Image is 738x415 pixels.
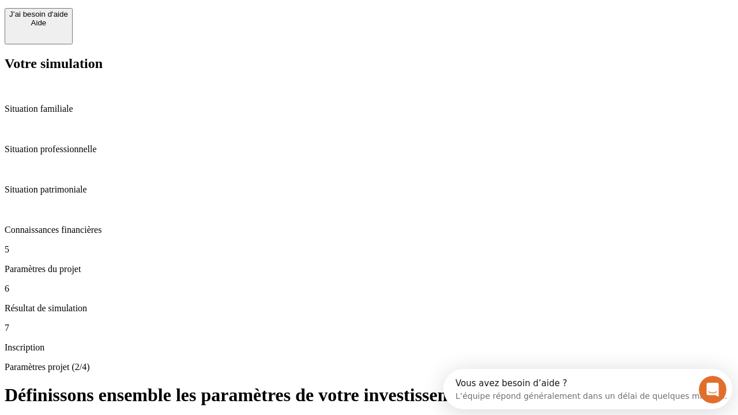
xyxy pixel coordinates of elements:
p: 7 [5,323,733,333]
h2: Votre simulation [5,56,733,71]
button: J’ai besoin d'aideAide [5,8,73,44]
p: Paramètres du projet [5,264,733,274]
div: J’ai besoin d'aide [9,10,68,18]
p: Situation professionnelle [5,144,733,154]
p: Connaissances financières [5,225,733,235]
p: Situation patrimoniale [5,184,733,195]
div: Ouvrir le Messenger Intercom [5,5,318,36]
p: Inscription [5,342,733,353]
p: Paramètres projet (2/4) [5,362,733,372]
div: L’équipe répond généralement dans un délai de quelques minutes. [12,19,284,31]
div: Aide [9,18,68,27]
iframe: Intercom live chat discovery launcher [443,369,732,409]
div: Vous avez besoin d’aide ? [12,10,284,19]
iframe: Intercom live chat [699,376,726,403]
h1: Définissons ensemble les paramètres de votre investissement [5,384,733,406]
p: Situation familiale [5,104,733,114]
p: 5 [5,244,733,255]
p: Résultat de simulation [5,303,733,314]
p: 6 [5,284,733,294]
